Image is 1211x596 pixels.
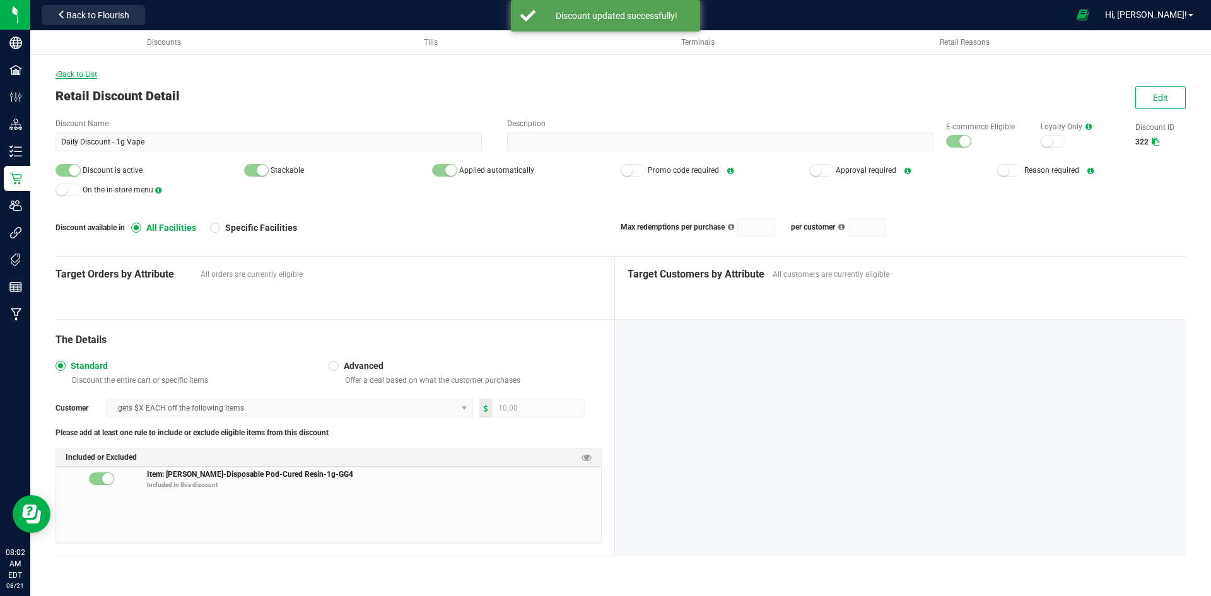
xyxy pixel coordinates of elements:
inline-svg: Distribution [9,118,22,131]
span: All customers are currently eligible [773,269,1174,280]
span: per customer [791,223,835,231]
inline-svg: Retail [9,172,22,185]
span: Open Ecommerce Menu [1068,3,1097,27]
span: Discounts [147,38,181,47]
span: Please add at least one rule to include or exclude eligible items from this discount [56,427,329,438]
span: Terminals [681,38,715,47]
p: Included in this discount [147,480,601,489]
span: 322 [1135,137,1149,146]
span: All Facilities [141,222,196,233]
span: Target Orders by Attribute [56,267,194,282]
p: 08:02 AM EDT [6,547,25,581]
label: Discount Name [56,118,482,129]
div: Included or Excluded [56,448,601,467]
inline-svg: Integrations [9,226,22,239]
inline-svg: Users [9,199,22,212]
span: Stackable [271,166,304,175]
span: Max redemptions per purchase [621,223,725,231]
span: Hi, [PERSON_NAME]! [1105,9,1187,20]
span: Applied automatically [459,166,534,175]
label: Description [507,118,933,129]
label: Loyalty Only [1041,121,1123,132]
p: 08/21 [6,581,25,590]
span: Target Customers by Attribute [628,267,766,282]
label: Discount ID [1135,122,1186,133]
inline-svg: Reports [9,281,22,293]
inline-svg: Tags [9,254,22,266]
span: Back to List [56,70,97,79]
span: Customer [56,402,106,414]
span: On the in-store menu [83,185,153,194]
span: Edit [1153,93,1168,103]
inline-svg: Facilities [9,64,22,76]
span: Retail Discount Detail [56,88,180,103]
inline-svg: Manufacturing [9,308,22,320]
iframe: Resource center [13,495,50,533]
span: Retail Reasons [940,38,990,47]
span: Advanced [339,360,383,371]
div: The Details [56,332,602,348]
p: Offer a deal based on what the customer purchases [340,375,602,385]
span: Specific Facilities [220,222,297,233]
span: Promo code required [648,166,719,175]
span: Item: [PERSON_NAME]-Disposable Pod-Cured Resin-1g-GG4 [147,468,353,479]
label: E-commerce Eligible [946,121,1028,132]
span: Tills [424,38,438,47]
span: Discount is active [83,166,143,175]
span: Standard [66,360,108,371]
button: Edit [1135,86,1186,109]
button: Back to Flourish [42,5,145,25]
p: Discount the entire cart or specific items [67,375,329,385]
span: Reason required [1024,166,1079,175]
span: Preview [582,452,592,464]
div: Discount updated successfully! [542,9,691,22]
inline-svg: Inventory [9,145,22,158]
span: All orders are currently eligible [201,269,602,280]
span: Back to Flourish [66,10,129,20]
span: Approval required [836,166,896,175]
inline-svg: Company [9,37,22,49]
span: Discount available in [56,222,131,233]
inline-svg: Configuration [9,91,22,103]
